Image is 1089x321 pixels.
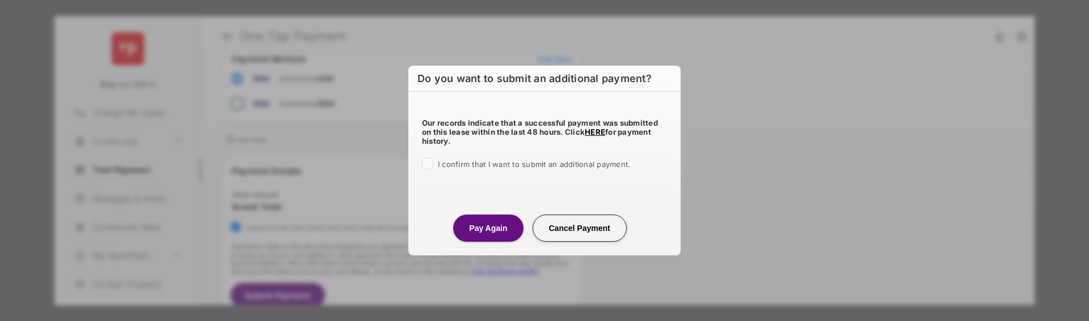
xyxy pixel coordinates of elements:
[453,215,523,242] button: Pay Again
[533,215,627,242] button: Cancel Payment
[438,160,630,169] span: I confirm that I want to submit an additional payment.
[408,66,681,92] h6: Do you want to submit an additional payment?
[422,118,667,145] h5: Our records indicate that a successful payment was submitted on this lease within the last 48 hou...
[585,127,605,136] a: HERE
